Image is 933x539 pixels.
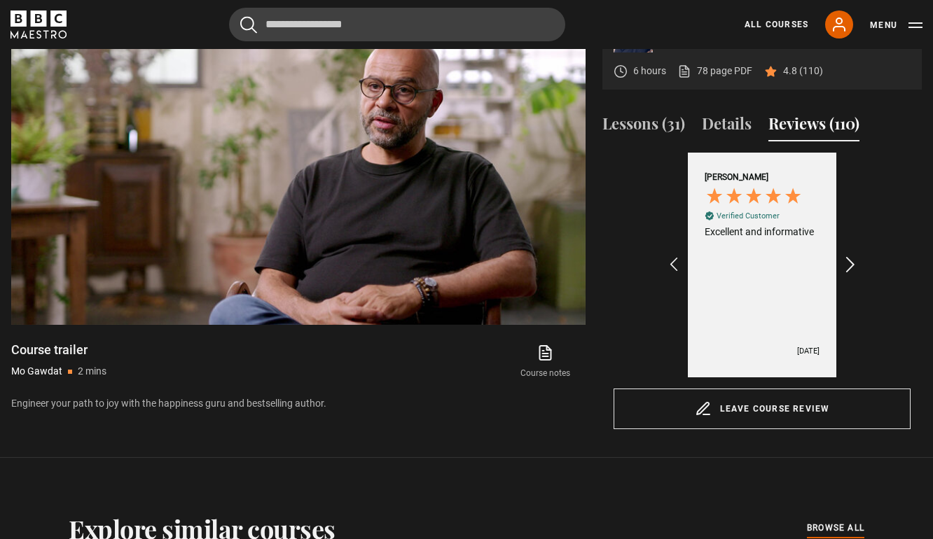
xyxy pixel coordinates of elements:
a: All Courses [745,18,808,31]
div: Excellent and informative [705,225,820,239]
div: [PERSON_NAME] Verified CustomerExcellent and informative[DATE] [681,153,843,377]
div: REVIEWS.io Carousel Scroll Left [667,248,682,281]
p: Engineer your path to joy with the happiness guru and bestselling author. [11,396,586,411]
div: Verified Customer [717,211,780,221]
div: REVIEWS.io Carousel Scroll Right [841,246,859,284]
button: Lessons (31) [602,112,685,141]
div: [PERSON_NAME] [705,171,768,183]
a: Leave course review [614,388,911,429]
video-js: Video Player [11,2,586,325]
button: Submit the search query [240,16,257,34]
svg: BBC Maestro [11,10,67,38]
button: Reviews (110) [768,112,859,141]
input: Search [229,8,565,41]
a: 78 page PDF [677,64,752,78]
button: Toggle navigation [870,18,922,32]
p: 2 mins [78,364,106,379]
a: Course notes [506,342,586,382]
span: browse all [807,521,864,535]
p: 4.8 (110) [783,64,823,78]
h1: Course trailer [11,342,106,358]
a: browse all [807,521,864,536]
div: 5 Stars [705,186,806,209]
p: 6 hours [633,64,666,78]
button: Details [702,112,752,141]
p: Mo Gawdat [11,364,62,379]
div: [DATE] [797,346,820,356]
